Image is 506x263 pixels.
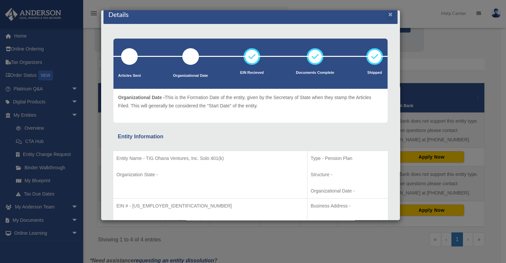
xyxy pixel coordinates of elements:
[118,132,383,141] div: Entity Information
[311,187,385,195] p: Organizational Date -
[366,69,383,76] p: Shipped
[311,171,385,179] p: Structure -
[311,154,385,163] p: Type - Pension Plan
[118,72,141,79] p: Articles Sent
[108,10,129,19] h4: Details
[116,171,304,179] p: Organization State -
[173,72,208,79] p: Organizational Date
[118,93,383,110] p: This is the Formation Date of the entity, given by the Secretary of State when they stamp the Art...
[311,202,385,210] p: Business Address -
[116,202,304,210] p: EIN # - [US_EMPLOYER_IDENTIFICATION_NUMBER]
[296,69,334,76] p: Documents Complete
[388,11,393,18] button: ×
[116,154,304,163] p: Entity Name - TIG Ohana Ventures, Inc. Solo 401(k)
[118,95,165,100] span: Organizational Date -
[240,69,264,76] p: EIN Recieved
[116,218,304,226] p: SOS number -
